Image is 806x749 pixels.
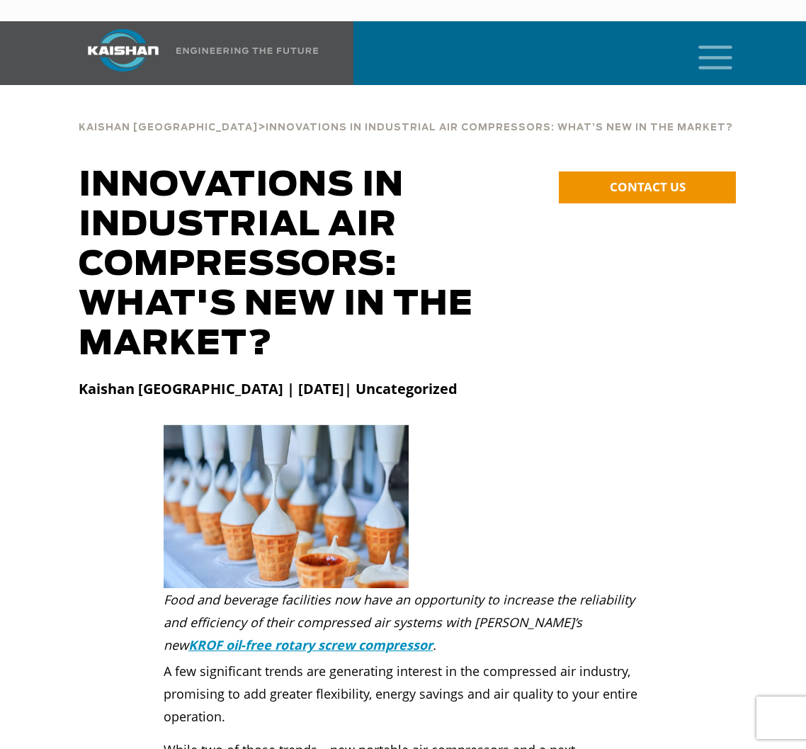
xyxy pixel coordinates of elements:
[164,424,409,588] img: innovations
[70,21,321,85] a: Kaishan USA
[176,47,318,54] img: Engineering the future
[70,29,176,72] img: kaishan logo
[79,106,733,139] div: >
[266,120,733,133] a: Innovations in Industrial Air Compressors: What’s New in the Market?
[164,660,642,728] p: A few significant trends are generating interest in the compressed air industry, promising to add...
[79,166,561,364] h1: Innovations in Industrial Air Compressors: What's New in the Market?
[79,123,258,133] span: Kaishan [GEOGRAPHIC_DATA]
[79,379,458,398] strong: Kaishan [GEOGRAPHIC_DATA] | [DATE]| Uncategorized
[610,179,686,195] span: CONTACT US
[559,171,736,203] a: CONTACT US
[693,41,717,65] a: mobile menu
[266,123,733,133] span: Innovations in Industrial Air Compressors: What’s New in the Market?
[79,120,258,133] a: Kaishan [GEOGRAPHIC_DATA]
[164,591,635,653] em: Food and beverage facilities now have an opportunity to increase the reliability and efficiency o...
[188,636,433,653] a: KROF oil-free rotary screw compressor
